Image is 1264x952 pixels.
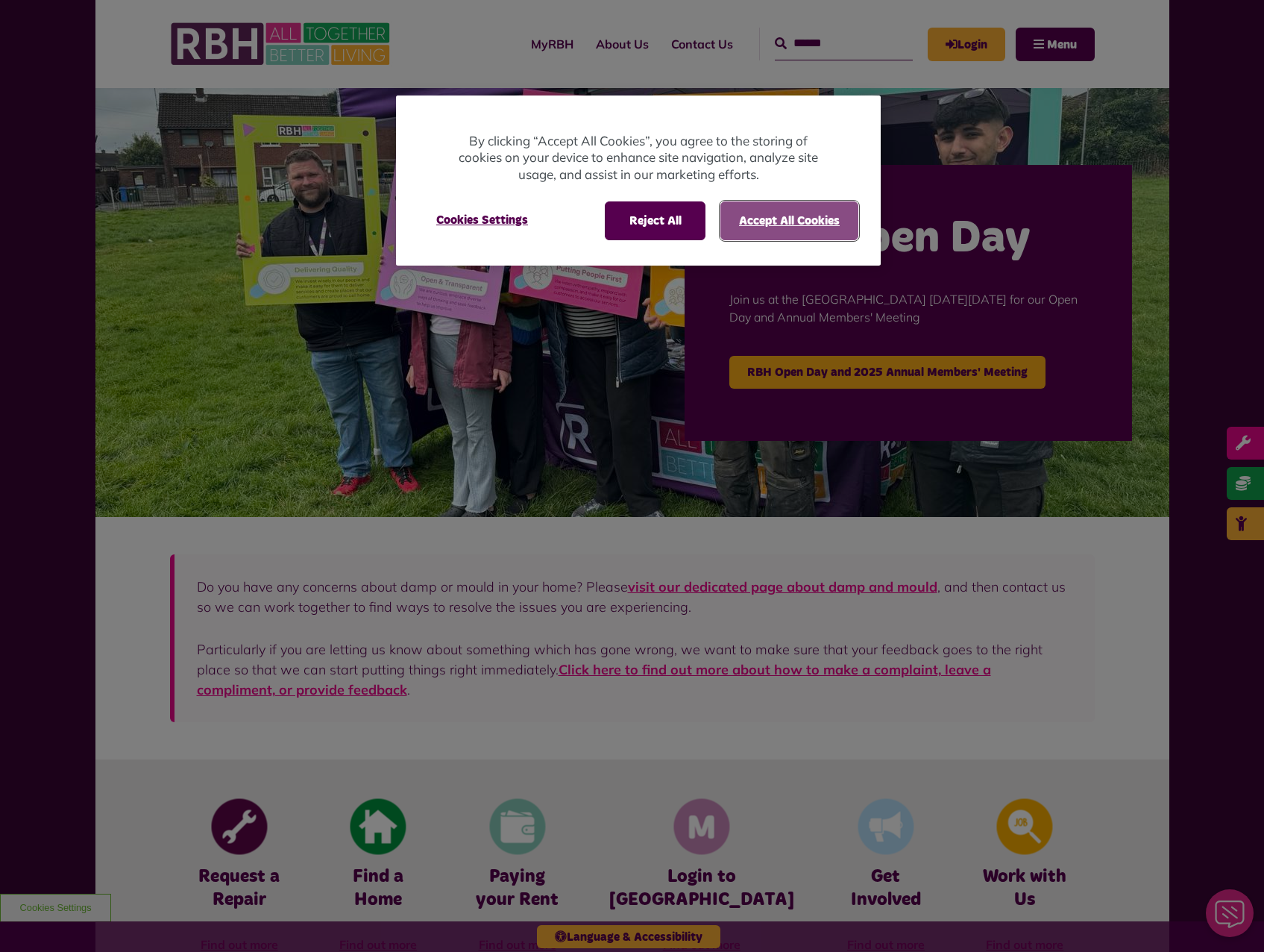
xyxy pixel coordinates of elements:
button: Cookies Settings [418,201,546,239]
p: By clicking “Accept All Cookies”, you agree to the storing of cookies on your device to enhance s... [456,133,821,184]
div: Close Web Assistant [9,4,57,52]
button: Accept All Cookies [720,201,858,240]
button: Reject All [605,201,705,240]
div: Cookie banner [396,95,881,266]
div: Privacy [396,95,881,266]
